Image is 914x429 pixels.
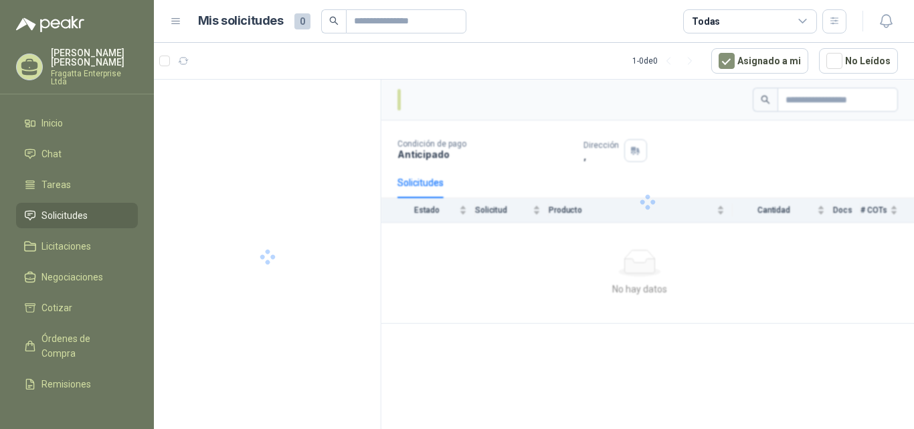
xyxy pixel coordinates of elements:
[41,147,62,161] span: Chat
[41,377,91,392] span: Remisiones
[16,203,138,228] a: Solicitudes
[692,14,720,29] div: Todas
[41,331,125,361] span: Órdenes de Compra
[632,50,701,72] div: 1 - 0 de 0
[329,16,339,25] span: search
[16,326,138,366] a: Órdenes de Compra
[16,110,138,136] a: Inicio
[16,172,138,197] a: Tareas
[819,48,898,74] button: No Leídos
[41,177,71,192] span: Tareas
[41,270,103,284] span: Negociaciones
[16,295,138,321] a: Cotizar
[16,371,138,397] a: Remisiones
[16,234,138,259] a: Licitaciones
[51,48,138,67] p: [PERSON_NAME] [PERSON_NAME]
[41,301,72,315] span: Cotizar
[41,116,63,131] span: Inicio
[16,264,138,290] a: Negociaciones
[16,141,138,167] a: Chat
[198,11,284,31] h1: Mis solicitudes
[711,48,808,74] button: Asignado a mi
[294,13,310,29] span: 0
[16,16,84,32] img: Logo peakr
[41,239,91,254] span: Licitaciones
[41,208,88,223] span: Solicitudes
[51,70,138,86] p: Fragatta Enterprise Ltda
